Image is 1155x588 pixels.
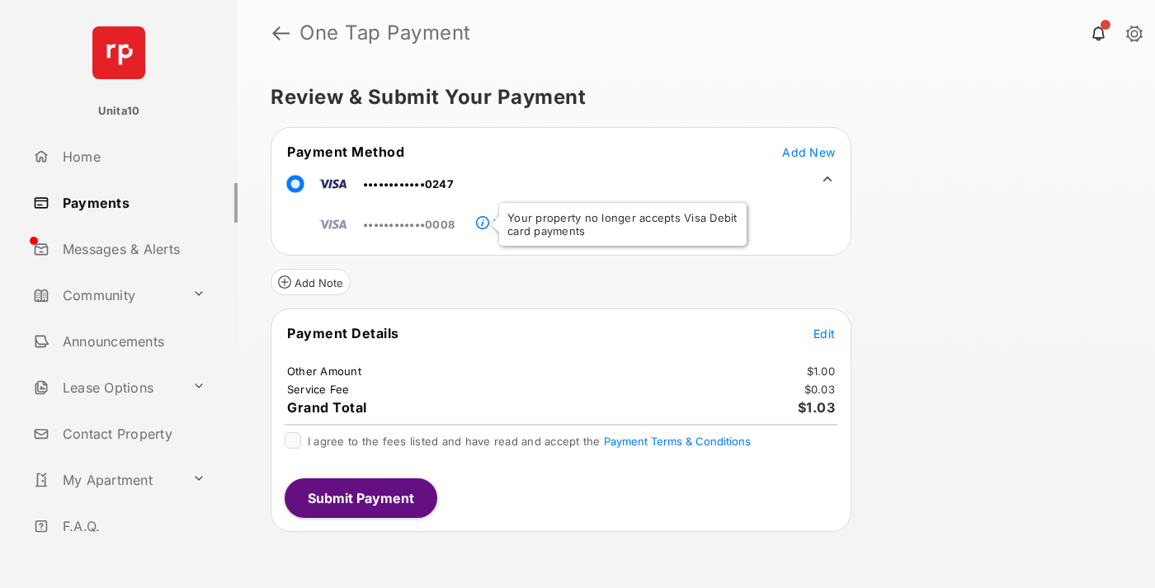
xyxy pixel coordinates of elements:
[26,275,186,315] a: Community
[26,183,238,223] a: Payments
[287,399,367,416] span: Grand Total
[26,414,238,454] a: Contact Property
[604,435,751,448] button: I agree to the fees listed and have read and accept the
[287,143,404,160] span: Payment Method
[287,325,399,341] span: Payment Details
[489,204,628,232] a: Payment Method Unavailable
[806,364,836,379] td: $1.00
[92,26,145,79] img: svg+xml;base64,PHN2ZyB4bWxucz0iaHR0cDovL3d3dy53My5vcmcvMjAwMC9zdmciIHdpZHRoPSI2NCIgaGVpZ2h0PSI2NC...
[26,322,238,361] a: Announcements
[26,368,186,407] a: Lease Options
[271,87,1109,107] h5: Review & Submit Your Payment
[271,269,351,295] button: Add Note
[26,506,238,546] a: F.A.Q.
[804,382,836,397] td: $0.03
[782,143,835,160] button: Add New
[26,137,238,176] a: Home
[782,145,835,159] span: Add New
[98,103,140,120] p: Unita10
[363,177,454,191] span: ••••••••••••0247
[813,325,835,341] button: Edit
[798,399,836,416] span: $1.03
[813,327,835,341] span: Edit
[26,229,238,269] a: Messages & Alerts
[499,203,747,246] div: Your property no longer accepts Visa Debit card payments
[308,435,751,448] span: I agree to the fees listed and have read and accept the
[26,460,186,500] a: My Apartment
[299,23,471,43] strong: One Tap Payment
[286,382,351,397] td: Service Fee
[286,364,362,379] td: Other Amount
[363,218,455,231] span: ••••••••••••0008
[285,478,437,518] button: Submit Payment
